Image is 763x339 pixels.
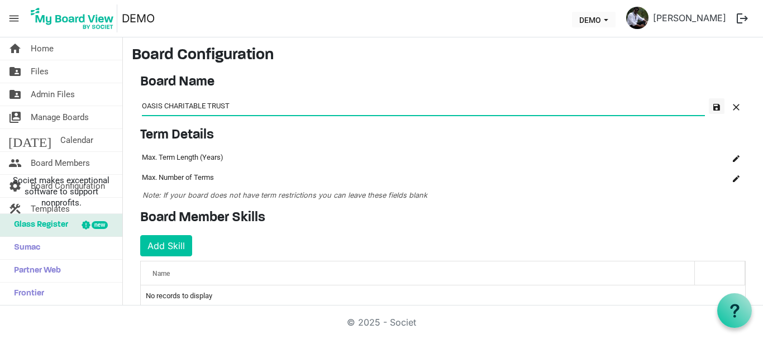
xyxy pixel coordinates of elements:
span: Name [152,270,170,278]
span: Files [31,60,49,83]
span: people [8,152,22,174]
span: Board Members [31,152,90,174]
img: My Board View Logo [27,4,117,32]
a: [PERSON_NAME] [648,7,731,29]
a: © 2025 - Societ [347,317,416,328]
button: DEMO dropdownbutton [572,12,616,27]
button: Edit [728,170,744,185]
td: Max. Number of Terms column header Name [140,168,651,188]
td: column header Name [651,168,695,188]
h4: Term Details [140,127,746,144]
td: is Command column column header [695,147,746,168]
td: column header Name [651,147,695,168]
button: Save [709,98,724,114]
span: Manage Boards [31,106,89,128]
h3: Board Configuration [132,46,754,65]
span: Calendar [60,129,93,151]
button: Add Skill [140,235,192,256]
span: Societ makes exceptional software to support nonprofits. [5,175,117,208]
span: Home [31,37,54,60]
span: Sumac [8,237,40,259]
img: hSUB5Hwbk44obJUHC4p8SpJiBkby1CPMa6WHdO4unjbwNk2QqmooFCj6Eu6u6-Q6MUaBHHRodFmU3PnQOABFnA_thumb.png [626,7,648,29]
a: DEMO [122,7,155,30]
span: menu [3,8,25,29]
h4: Board Member Skills [140,210,746,226]
button: Edit [728,150,744,165]
span: switch_account [8,106,22,128]
span: Partner Web [8,260,61,282]
span: folder_shared [8,83,22,106]
button: logout [731,7,754,30]
td: is Command column column header [695,168,746,188]
td: Max. Term Length (Years) column header Name [140,147,651,168]
a: My Board View Logo [27,4,122,32]
span: Glass Register [8,214,68,236]
div: new [92,221,108,229]
span: home [8,37,22,60]
span: Admin Files [31,83,75,106]
span: Frontier [8,283,44,305]
td: No records to display [141,285,745,307]
h4: Board Name [140,74,746,90]
span: Note: If your board does not have term restrictions you can leave these fields blank [142,191,427,199]
button: Cancel [728,98,744,114]
span: folder_shared [8,60,22,83]
span: [DATE] [8,129,51,151]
